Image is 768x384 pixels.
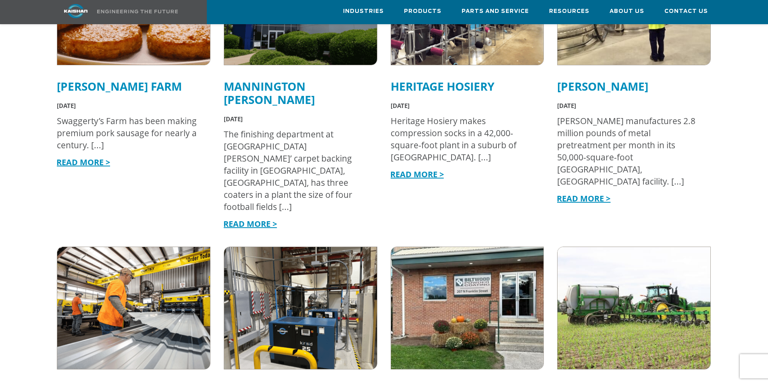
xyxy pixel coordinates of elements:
a: [PERSON_NAME] [557,79,648,94]
a: Industries [343,0,384,22]
img: kaishan logo [46,4,106,18]
img: Untitled-design-88.png [224,247,377,369]
span: [DATE] [391,102,410,110]
div: Swaggerty’s Farm has been making premium pork sausage for nearly a century. [...] [57,115,202,151]
div: [PERSON_NAME] manufactures 2.8 million pounds of metal pretreatment per month in its 50,000-squar... [557,115,703,187]
img: Untitled-design-84.png [57,247,210,369]
span: Parts and Service [462,7,529,16]
span: Contact Us [664,7,708,16]
span: Resources [549,7,589,16]
div: The finishing department at [GEOGRAPHIC_DATA][PERSON_NAME]’ carpet backing facility in [GEOGRAPHI... [224,128,369,213]
a: Parts and Service [462,0,529,22]
a: Resources [549,0,589,22]
span: [DATE] [557,102,576,110]
a: READ MORE > [390,169,444,180]
span: Products [404,7,441,16]
a: Mannington [PERSON_NAME] [224,79,315,107]
span: Industries [343,7,384,16]
a: [PERSON_NAME] Farm [57,79,182,94]
a: Heritage Hosiery [391,79,494,94]
a: Contact Us [664,0,708,22]
span: [DATE] [224,115,243,123]
img: Engineering the future [97,10,178,13]
a: READ MORE > [223,218,277,229]
span: [DATE] [57,102,76,110]
img: biltwood [391,247,544,369]
a: READ MORE > [557,193,610,204]
img: grain handling equipment [558,247,710,369]
a: READ MORE > [56,157,110,168]
a: Products [404,0,441,22]
span: About Us [610,7,644,16]
div: Heritage Hosiery makes compression socks in a 42,000-square-foot plant in a suburb of [GEOGRAPHIC... [391,115,536,163]
a: About Us [610,0,644,22]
